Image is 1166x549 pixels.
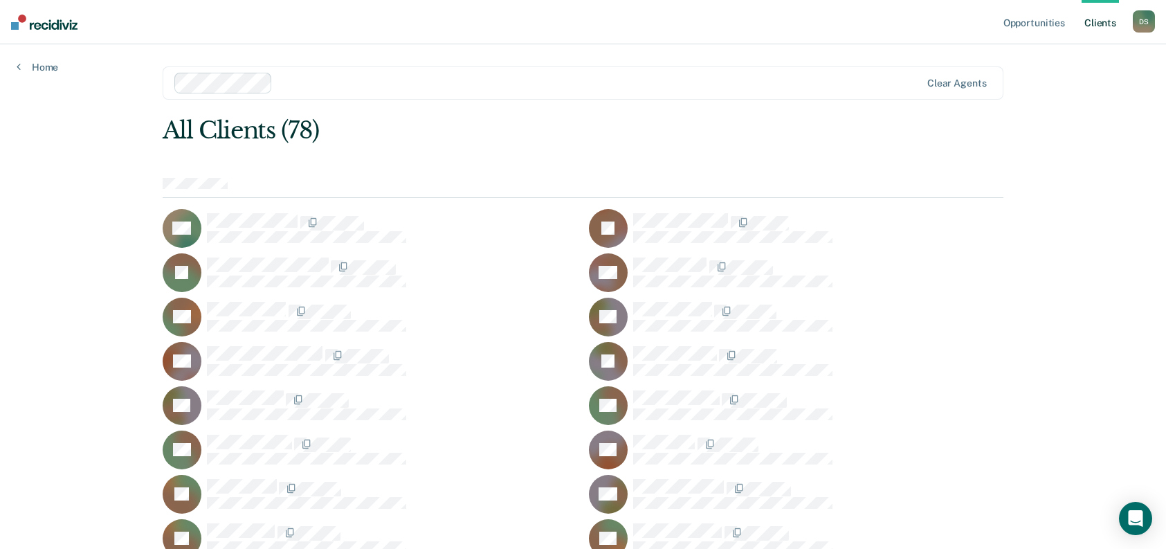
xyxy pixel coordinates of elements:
[1133,10,1155,33] div: D S
[163,116,836,145] div: All Clients (78)
[17,61,58,73] a: Home
[1119,502,1152,535] div: Open Intercom Messenger
[1133,10,1155,33] button: DS
[11,15,78,30] img: Recidiviz
[927,78,986,89] div: Clear agents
